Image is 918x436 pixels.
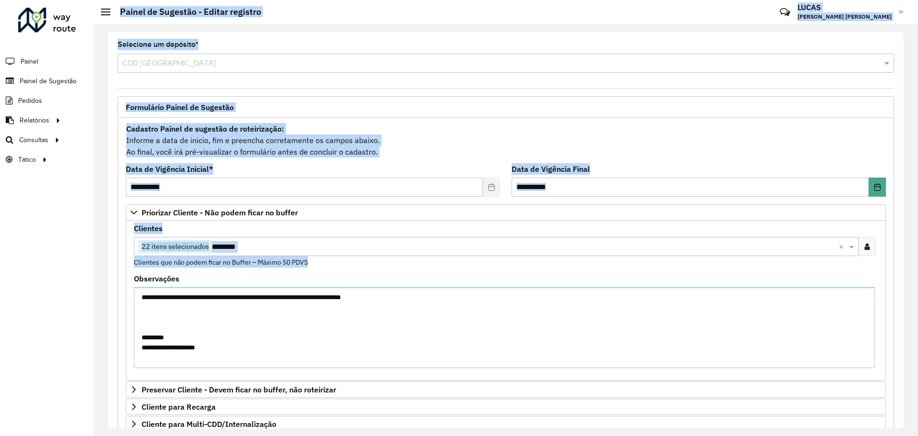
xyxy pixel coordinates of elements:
[134,258,308,267] small: Clientes que não podem ficar no Buffer – Máximo 50 PDVS
[126,381,886,398] a: Preservar Cliente - Devem ficar no buffer, não roteirizar
[839,241,847,252] span: Clear all
[110,7,261,17] h2: Painel de Sugestão - Editar registro
[20,115,49,125] span: Relatórios
[126,163,213,175] label: Data de Vigência Inicial
[798,3,892,12] h3: LUCAS
[139,241,211,252] span: 22 itens selecionados
[126,399,886,415] a: Cliente para Recarga
[19,135,48,145] span: Consultas
[134,223,163,234] label: Clientes
[18,155,36,165] span: Tático
[126,103,234,111] span: Formulário Painel de Sugestão
[142,403,216,411] span: Cliente para Recarga
[118,39,198,50] label: Selecione um depósito
[142,209,298,216] span: Priorizar Cliente - Não podem ficar no buffer
[775,2,795,22] a: Contato Rápido
[126,204,886,221] a: Priorizar Cliente - Não podem ficar no buffer
[798,12,892,21] span: [PERSON_NAME] [PERSON_NAME]
[126,124,284,134] strong: Cadastro Painel de sugestão de roteirização:
[18,96,42,106] span: Pedidos
[126,221,886,380] div: Priorizar Cliente - Não podem ficar no buffer
[21,56,38,67] span: Painel
[142,420,276,428] span: Cliente para Multi-CDD/Internalização
[20,76,76,86] span: Painel de Sugestão
[869,178,886,197] button: Choose Date
[134,273,179,284] label: Observações
[142,386,336,393] span: Preservar Cliente - Devem ficar no buffer, não roteirizar
[126,123,886,158] div: Informe a data de inicio, fim e preencha corretamente os campos abaixo. Ao final, você irá pré-vi...
[512,163,590,175] label: Data de Vigência Final
[126,416,886,432] a: Cliente para Multi-CDD/Internalização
